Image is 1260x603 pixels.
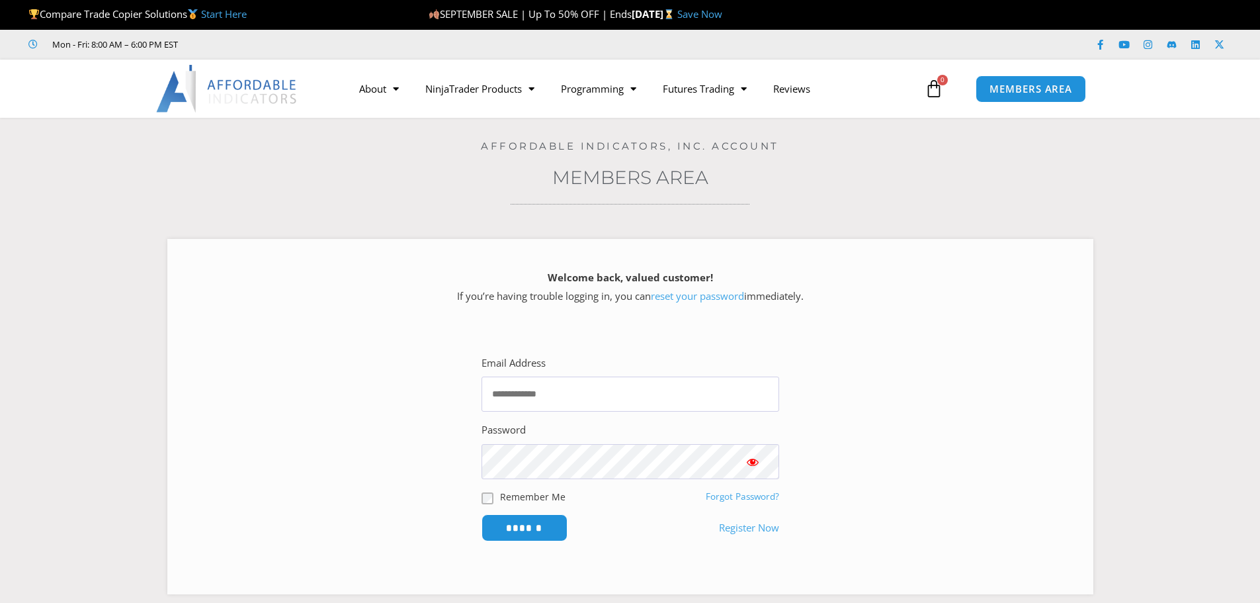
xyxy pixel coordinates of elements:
[188,9,198,19] img: 🥇
[632,7,677,21] strong: [DATE]
[719,519,779,537] a: Register Now
[500,490,566,504] label: Remember Me
[760,73,823,104] a: Reviews
[548,271,713,284] strong: Welcome back, valued customer!
[346,73,921,104] nav: Menu
[548,73,650,104] a: Programming
[726,444,779,479] button: Show password
[937,75,948,85] span: 0
[482,421,526,440] label: Password
[196,38,395,51] iframe: Customer reviews powered by Trustpilot
[481,140,779,152] a: Affordable Indicators, Inc. Account
[429,9,439,19] img: 🍂
[706,490,779,502] a: Forgot Password?
[346,73,412,104] a: About
[552,166,708,189] a: Members Area
[482,354,546,373] label: Email Address
[664,9,674,19] img: ⌛
[989,84,1072,94] span: MEMBERS AREA
[651,289,744,302] a: reset your password
[29,9,39,19] img: 🏆
[412,73,548,104] a: NinjaTrader Products
[49,36,178,52] span: Mon - Fri: 8:00 AM – 6:00 PM EST
[28,7,247,21] span: Compare Trade Copier Solutions
[190,269,1070,306] p: If you’re having trouble logging in, you can immediately.
[429,7,632,21] span: SEPTEMBER SALE | Up To 50% OFF | Ends
[201,7,247,21] a: Start Here
[650,73,760,104] a: Futures Trading
[677,7,722,21] a: Save Now
[156,65,298,113] img: LogoAI | Affordable Indicators – NinjaTrader
[905,70,963,108] a: 0
[976,75,1086,103] a: MEMBERS AREA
